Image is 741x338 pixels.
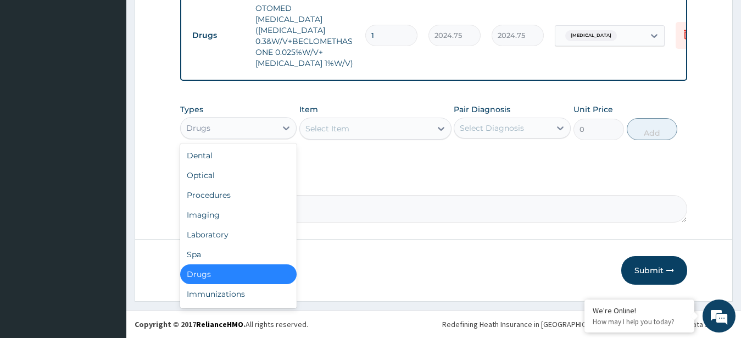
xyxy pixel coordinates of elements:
div: Procedures [180,185,297,205]
label: Item [299,104,318,115]
div: Select Item [305,123,349,134]
span: [MEDICAL_DATA] [565,30,617,41]
div: Drugs [186,123,210,134]
div: We're Online! [593,306,686,315]
div: Drugs [180,264,297,284]
div: Laboratory [180,225,297,245]
div: Select Diagnosis [460,123,524,134]
label: Comment [180,180,688,189]
td: Drugs [187,25,250,46]
textarea: Type your message and hit 'Enter' [5,223,209,262]
p: How may I help you today? [593,317,686,326]
footer: All rights reserved. [126,310,741,338]
div: Redefining Heath Insurance in [GEOGRAPHIC_DATA] using Telemedicine and Data Science! [442,319,733,330]
div: Immunizations [180,284,297,304]
div: Imaging [180,205,297,225]
a: RelianceHMO [196,319,243,329]
div: Optical [180,165,297,185]
span: We're online! [64,100,152,211]
div: Others [180,304,297,324]
label: Types [180,105,203,114]
button: Add [627,118,677,140]
div: Minimize live chat window [180,5,207,32]
button: Submit [621,256,687,285]
strong: Copyright © 2017 . [135,319,246,329]
div: Dental [180,146,297,165]
img: d_794563401_company_1708531726252_794563401 [20,55,44,82]
label: Unit Price [573,104,613,115]
div: Spa [180,245,297,264]
label: Pair Diagnosis [454,104,510,115]
div: Chat with us now [57,62,185,76]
